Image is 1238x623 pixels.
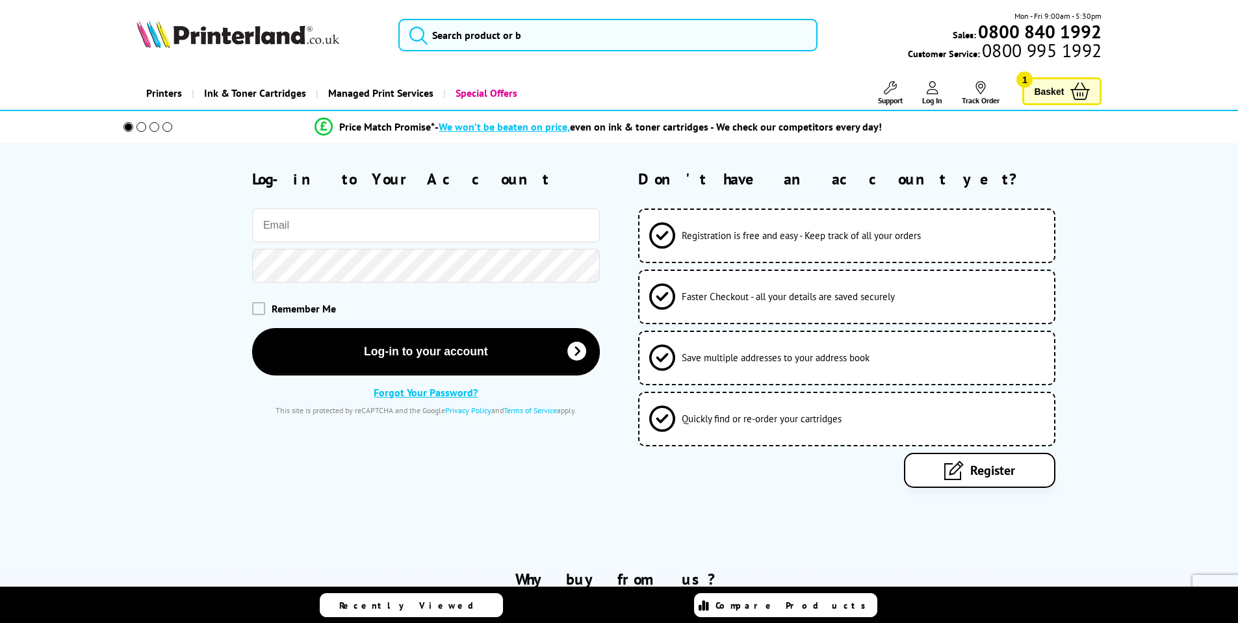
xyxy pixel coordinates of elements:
a: Track Order [962,81,999,105]
a: Support [878,81,903,105]
span: Ink & Toner Cartridges [204,77,306,110]
a: Basket 1 [1022,77,1102,105]
span: 1 [1016,71,1033,88]
span: Customer Service: [908,44,1102,60]
a: 0800 840 1992 [976,25,1102,38]
img: Printerland Logo [136,19,339,48]
a: Terms of Service [504,405,557,415]
a: Recently Viewed [320,593,503,617]
a: Compare Products [694,593,877,617]
span: Remember Me [272,302,336,315]
a: Log In [922,81,942,105]
span: Basket [1034,83,1064,100]
a: Printers [136,77,192,110]
input: Email [252,209,600,242]
a: Special Offers [443,77,527,110]
h2: Why buy from us? [136,569,1102,589]
b: 0800 840 1992 [978,19,1102,44]
li: modal_Promise [106,116,1092,138]
a: Printerland Logo [136,19,383,51]
div: This site is protected by reCAPTCHA and the Google and apply. [252,405,600,415]
a: Register [904,453,1055,488]
div: - even on ink & toner cartridges - We check our competitors every day! [435,120,882,133]
a: Managed Print Services [316,77,443,110]
a: Forgot Your Password? [374,386,478,399]
span: Save multiple addresses to your address book [682,351,870,364]
span: 0800 995 1992 [980,44,1102,57]
span: We won’t be beaten on price, [439,120,570,133]
span: Register [970,462,1015,479]
input: Search product or b [398,19,818,51]
span: Faster Checkout - all your details are saved securely [682,290,895,303]
span: Compare Products [716,600,873,611]
span: Sales: [953,29,976,41]
span: Registration is free and easy - Keep track of all your orders [682,229,921,242]
button: Log-in to your account [252,328,600,375]
span: Log In [922,95,942,105]
span: Mon - Fri 9:00am - 5:30pm [1014,10,1102,22]
span: Recently Viewed [339,600,487,611]
a: Privacy Policy [445,405,491,415]
span: Price Match Promise* [339,120,435,133]
span: Quickly find or re-order your cartridges [682,413,842,425]
h2: Don't have an account yet? [638,169,1102,189]
a: Ink & Toner Cartridges [192,77,316,110]
h2: Log-in to Your Account [252,169,600,189]
span: Support [878,95,903,105]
